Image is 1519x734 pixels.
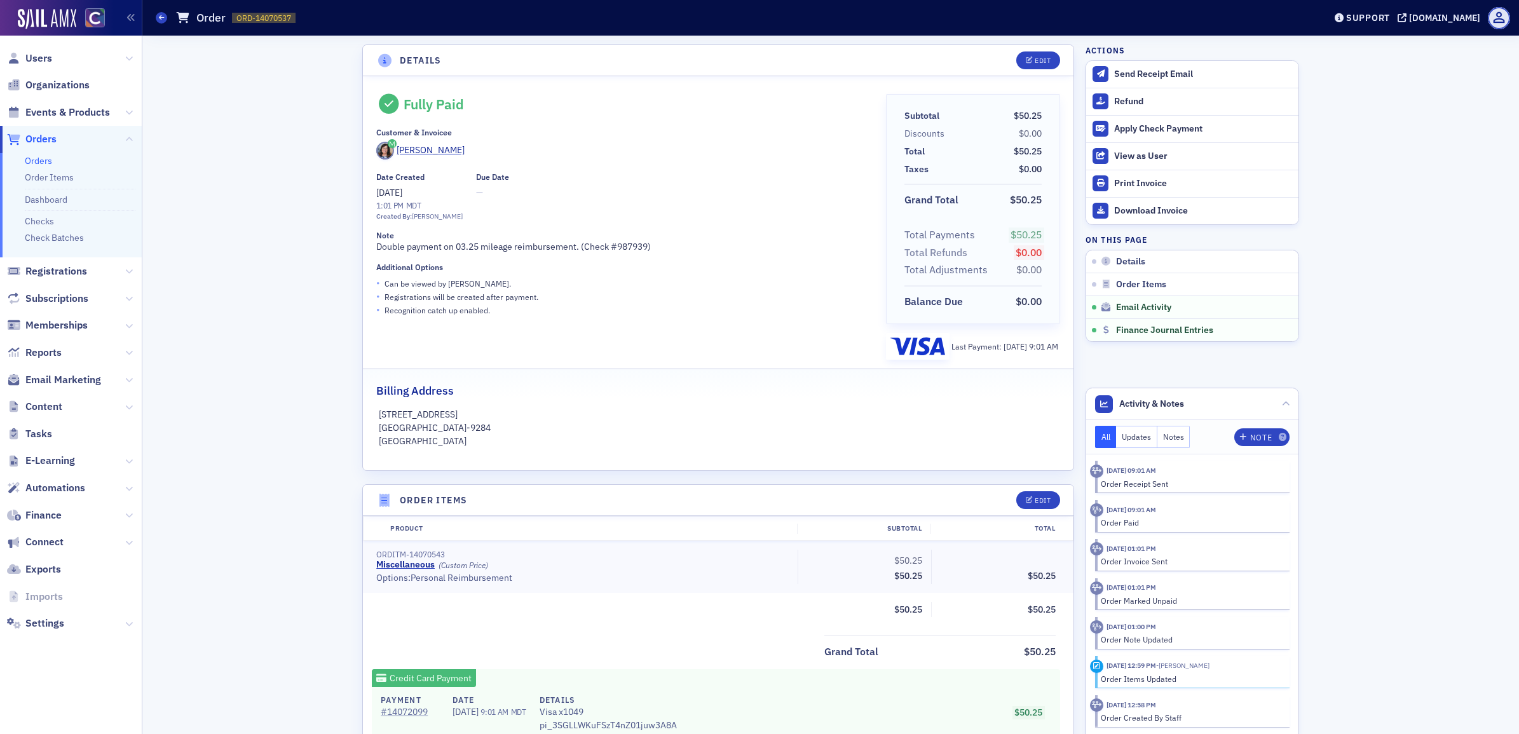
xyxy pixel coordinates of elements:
[1016,263,1042,276] span: $0.00
[404,96,464,112] div: Fully Paid
[404,200,421,210] span: MDT
[1409,12,1480,24] div: [DOMAIN_NAME]
[1107,505,1156,514] time: 10/9/2025 09:01 AM
[400,494,467,507] h4: Order Items
[25,373,101,387] span: Email Marketing
[1101,673,1281,684] div: Order Items Updated
[376,550,789,559] div: ORDITM-14070543
[7,51,52,65] a: Users
[1107,583,1156,592] time: 10/8/2025 01:01 PM
[904,145,929,158] span: Total
[376,231,868,254] div: Double payment on 03.25 mileage reimbursement. (Check #987939)
[376,262,443,272] div: Additional Options
[379,421,1058,435] p: [GEOGRAPHIC_DATA]-9284
[1157,426,1190,448] button: Notes
[904,262,988,278] div: Total Adjustments
[1016,295,1042,308] span: $0.00
[376,172,425,182] div: Date Created
[385,278,511,289] p: Can be viewed by [PERSON_NAME] .
[1019,128,1042,139] span: $0.00
[1086,197,1298,224] a: Download Invoice
[25,51,52,65] span: Users
[1114,178,1292,189] div: Print Invoice
[25,508,62,522] span: Finance
[1101,712,1281,723] div: Order Created By Staff
[1107,466,1156,475] time: 10/9/2025 09:01 AM
[894,555,922,566] span: $50.25
[1016,491,1060,509] button: Edit
[376,187,402,198] span: [DATE]
[540,694,677,705] h4: Details
[25,292,88,306] span: Subscriptions
[1107,544,1156,553] time: 10/8/2025 01:01 PM
[1116,256,1145,268] span: Details
[385,291,538,302] p: Registrations will be created after payment.
[85,8,105,28] img: SailAMX
[904,127,944,140] div: Discounts
[1011,228,1042,241] span: $50.25
[904,163,929,176] div: Taxes
[1028,604,1056,615] span: $50.25
[376,383,454,399] h2: Billing Address
[1028,570,1056,581] span: $50.25
[25,562,61,576] span: Exports
[1107,700,1156,709] time: 10/8/2025 12:58 PM
[1101,517,1281,528] div: Order Paid
[1086,44,1125,56] h4: Actions
[904,109,939,123] div: Subtotal
[1086,115,1298,142] button: Apply Check Payment
[25,590,63,604] span: Imports
[7,481,85,495] a: Automations
[1086,142,1298,170] button: View as User
[894,570,922,581] span: $50.25
[797,524,930,534] div: Subtotal
[25,616,64,630] span: Settings
[381,694,439,705] h4: Payment
[1114,205,1292,217] div: Download Invoice
[1029,341,1058,351] span: 9:01 AM
[1114,151,1292,162] div: View as User
[25,346,62,360] span: Reports
[376,128,452,137] div: Customer & Invoicee
[400,54,442,67] h4: Details
[1024,645,1056,658] span: $50.25
[25,132,57,146] span: Orders
[25,481,85,495] span: Automations
[7,264,87,278] a: Registrations
[453,706,480,717] span: [DATE]
[1090,698,1103,712] div: Activity
[7,535,64,549] a: Connect
[376,231,394,240] div: Note
[1114,96,1292,107] div: Refund
[25,400,62,414] span: Content
[1086,170,1298,197] a: Print Invoice
[25,232,84,243] a: Check Batches
[1116,279,1166,290] span: Order Items
[376,200,404,210] time: 1:01 PM
[7,616,64,630] a: Settings
[7,508,62,522] a: Finance
[76,8,105,30] a: View Homepage
[1016,246,1042,259] span: $0.00
[25,155,52,167] a: Orders
[1086,61,1298,88] button: Send Receipt Email
[904,193,958,208] div: Grand Total
[372,669,476,687] div: Credit Card Payment
[904,109,944,123] span: Subtotal
[385,304,490,316] p: Recognition catch up enabled.
[824,644,883,660] span: Grand Total
[894,604,922,615] span: $50.25
[1035,497,1051,504] div: Edit
[1086,234,1299,245] h4: On this page
[25,172,74,183] a: Order Items
[7,590,63,604] a: Imports
[1107,622,1156,631] time: 10/8/2025 01:00 PM
[1090,660,1103,673] div: Activity
[7,132,57,146] a: Orders
[1101,555,1281,567] div: Order Invoice Sent
[1014,707,1042,718] span: $50.25
[25,264,87,278] span: Registrations
[476,186,509,200] span: —
[1116,325,1213,336] span: Finance Journal Entries
[1234,428,1290,446] button: Note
